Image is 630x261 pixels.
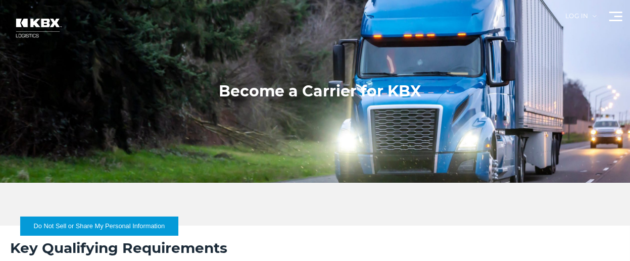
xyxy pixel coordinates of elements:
div: Log in [565,13,597,27]
h1: Become a Carrier for KBX [219,81,421,101]
img: arrow [593,15,597,17]
button: Do Not Sell or Share My Personal Information [20,217,178,236]
img: kbx logo [8,10,68,46]
h2: Key Qualifying Requirements [10,238,620,257]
